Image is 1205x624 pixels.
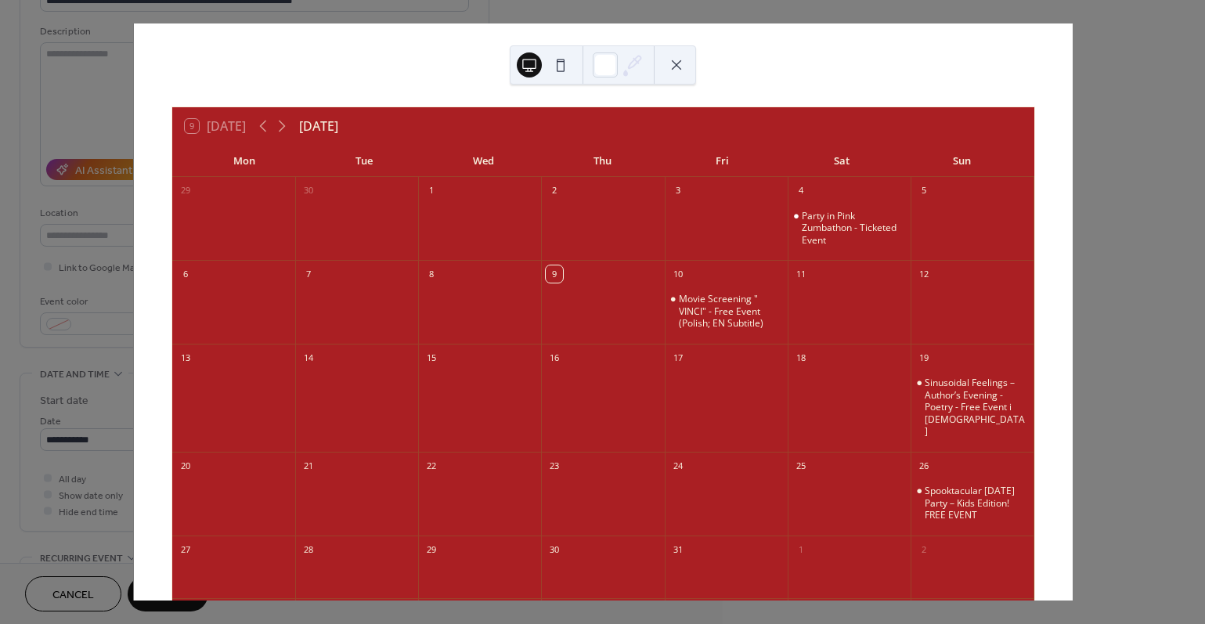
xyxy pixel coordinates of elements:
[546,349,563,366] div: 16
[546,265,563,283] div: 9
[915,541,933,558] div: 2
[665,293,788,330] div: Movie Screening " VINCI" - Free Event (Polish; EN Subtitle)
[669,541,687,558] div: 31
[925,485,1027,521] div: Spooktacular [DATE] Party – Kids Edition! FREE EVENT
[792,349,810,366] div: 18
[911,485,1034,521] div: Spooktacular Halloween Party – Kids Edition! FREE EVENT
[423,457,440,474] div: 22
[669,457,687,474] div: 24
[915,349,933,366] div: 19
[788,210,911,247] div: Party in Pink Zumbathon - Ticketed Event
[177,265,194,283] div: 6
[679,293,781,330] div: Movie Screening " VINCI" - Free Event (Polish; EN Subtitle)
[300,349,317,366] div: 14
[300,182,317,200] div: 30
[423,541,440,558] div: 29
[782,146,902,177] div: Sat
[177,457,194,474] div: 20
[662,146,782,177] div: Fri
[911,377,1034,438] div: Sinusoidal Feelings – Author’s Evening - Poetry - Free Event i Polish
[792,541,810,558] div: 1
[669,182,687,200] div: 3
[177,541,194,558] div: 27
[300,265,317,283] div: 7
[423,182,440,200] div: 1
[902,146,1022,177] div: Sun
[915,457,933,474] div: 26
[669,349,687,366] div: 17
[546,182,563,200] div: 2
[304,146,424,177] div: Tue
[423,349,440,366] div: 15
[669,265,687,283] div: 10
[185,146,305,177] div: Mon
[792,265,810,283] div: 11
[300,541,317,558] div: 28
[300,457,317,474] div: 21
[299,117,338,135] div: [DATE]
[424,146,543,177] div: Wed
[802,210,904,247] div: Party in Pink Zumbathon - Ticketed Event
[423,265,440,283] div: 8
[177,349,194,366] div: 13
[543,146,663,177] div: Thu
[915,182,933,200] div: 5
[915,265,933,283] div: 12
[792,182,810,200] div: 4
[177,182,194,200] div: 29
[546,457,563,474] div: 23
[925,377,1027,438] div: Sinusoidal Feelings – Author’s Evening - Poetry - Free Event i [DEMOGRAPHIC_DATA]
[792,457,810,474] div: 25
[546,541,563,558] div: 30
